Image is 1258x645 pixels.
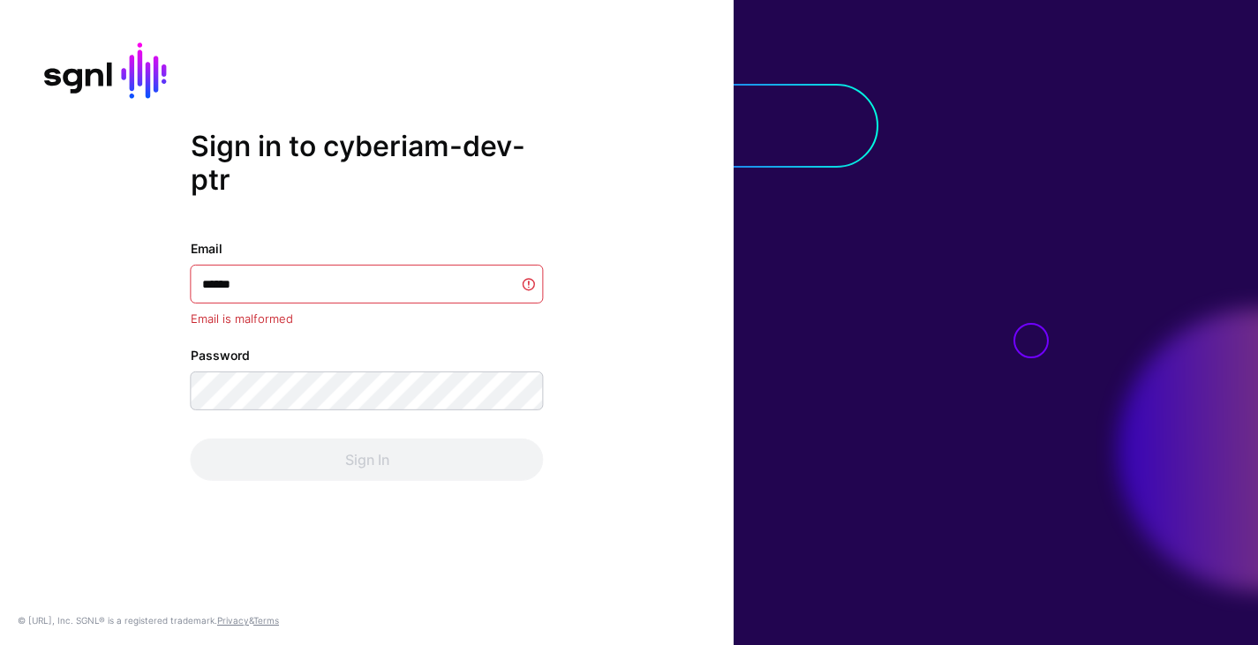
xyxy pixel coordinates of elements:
div: Email is malformed [191,311,544,328]
div: © [URL], Inc. SGNL® is a registered trademark. & [18,613,279,627]
label: Email [191,239,222,258]
a: Terms [253,615,279,626]
h2: Sign in to cyberiam-dev-ptr [191,129,544,197]
label: Password [191,346,250,364]
a: Privacy [217,615,249,626]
